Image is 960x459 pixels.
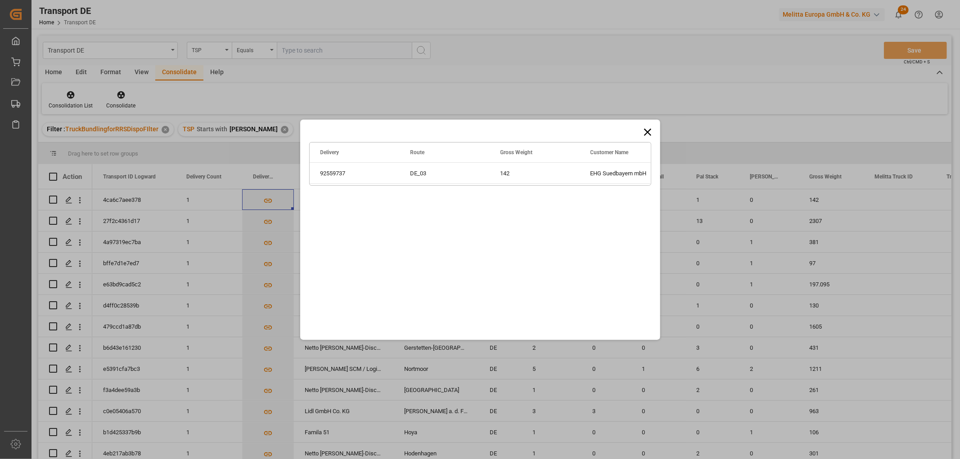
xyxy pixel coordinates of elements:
div: 92559737 [310,163,400,183]
div: EHG Suedbayern mbH [580,163,670,183]
span: Route [410,149,425,156]
span: Delivery [320,149,339,156]
span: Customer Name [590,149,629,156]
div: 142 [490,163,580,183]
span: Gross Weight [500,149,533,156]
div: DE_03 [400,163,490,183]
